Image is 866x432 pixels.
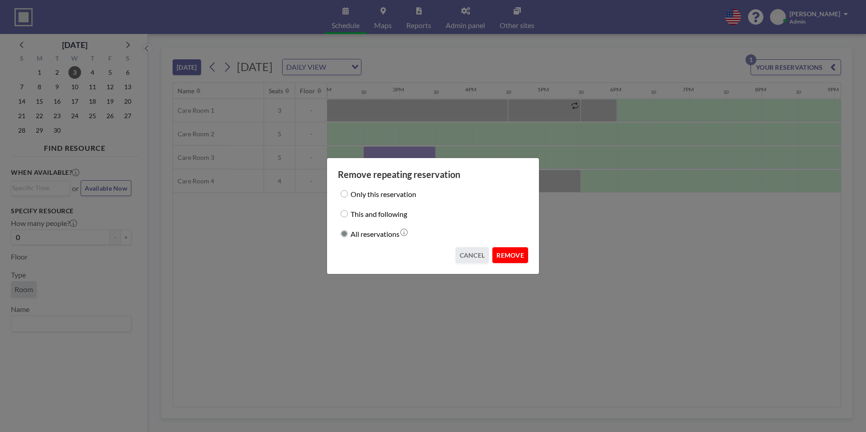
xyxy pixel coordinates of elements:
[351,187,416,200] label: Only this reservation
[492,247,528,263] button: REMOVE
[351,227,399,240] label: All reservations
[456,247,489,263] button: CANCEL
[351,207,407,220] label: This and following
[338,169,528,180] h3: Remove repeating reservation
